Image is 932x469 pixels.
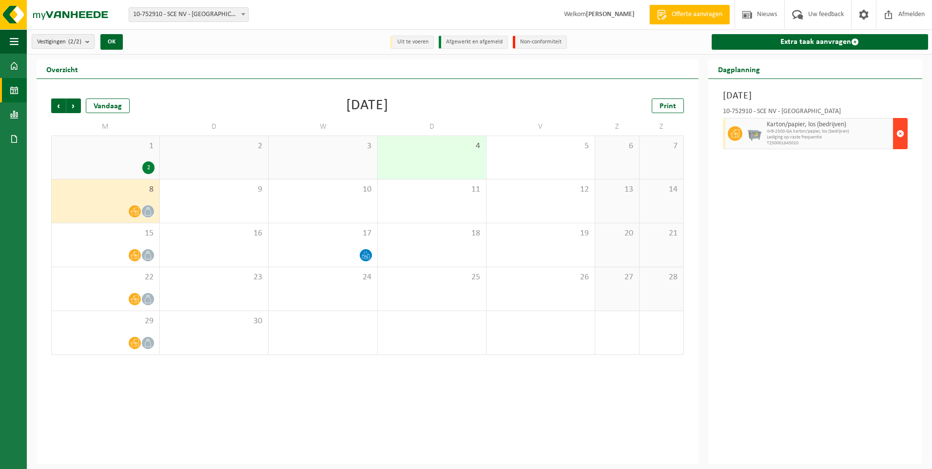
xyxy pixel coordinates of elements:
span: 3 [273,141,372,152]
div: 10-752910 - SCE NV - [GEOGRAPHIC_DATA] [723,108,908,118]
a: Print [652,98,684,113]
span: 12 [491,184,590,195]
td: Z [640,118,684,136]
span: 21 [644,228,679,239]
span: 23 [165,272,263,283]
span: 22 [57,272,155,283]
span: T250001845010 [767,140,891,146]
span: 30 [165,316,263,327]
span: 15 [57,228,155,239]
span: Vestigingen [37,35,81,49]
td: V [486,118,595,136]
span: 10-752910 - SCE NV - LICHTERVELDE [129,8,248,21]
a: Extra taak aanvragen [712,34,928,50]
span: 16 [165,228,263,239]
span: Vorige [51,98,66,113]
span: 1 [57,141,155,152]
h2: Dagplanning [708,59,770,78]
span: 26 [491,272,590,283]
div: 2 [142,161,155,174]
span: WB-2500-GA karton/papier, los (bedrijven) [767,129,891,135]
button: OK [100,34,123,50]
td: D [160,118,269,136]
td: Z [595,118,640,136]
a: Offerte aanvragen [649,5,730,24]
span: Print [660,102,676,110]
span: 7 [644,141,679,152]
span: Volgende [66,98,81,113]
span: 29 [57,316,155,327]
span: Offerte aanvragen [669,10,725,20]
span: 5 [491,141,590,152]
span: 17 [273,228,372,239]
td: D [378,118,486,136]
span: 20 [600,228,634,239]
span: 10-752910 - SCE NV - LICHTERVELDE [129,7,249,22]
button: Vestigingen(2/2) [32,34,95,49]
count: (2/2) [68,39,81,45]
h3: [DATE] [723,89,908,103]
td: M [51,118,160,136]
span: 8 [57,184,155,195]
span: 4 [383,141,481,152]
span: 27 [600,272,634,283]
span: 19 [491,228,590,239]
h2: Overzicht [37,59,88,78]
span: 28 [644,272,679,283]
td: W [269,118,377,136]
span: 13 [600,184,634,195]
li: Non-conformiteit [513,36,567,49]
span: Karton/papier, los (bedrijven) [767,121,891,129]
li: Uit te voeren [390,36,434,49]
span: Lediging op vaste frequentie [767,135,891,140]
span: 9 [165,184,263,195]
span: 10 [273,184,372,195]
img: WB-2500-GAL-GY-01 [747,126,762,141]
span: 25 [383,272,481,283]
span: 14 [644,184,679,195]
div: [DATE] [346,98,388,113]
li: Afgewerkt en afgemeld [439,36,508,49]
span: 24 [273,272,372,283]
span: 18 [383,228,481,239]
div: Vandaag [86,98,130,113]
strong: [PERSON_NAME] [586,11,635,18]
span: 6 [600,141,634,152]
span: 11 [383,184,481,195]
span: 2 [165,141,263,152]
